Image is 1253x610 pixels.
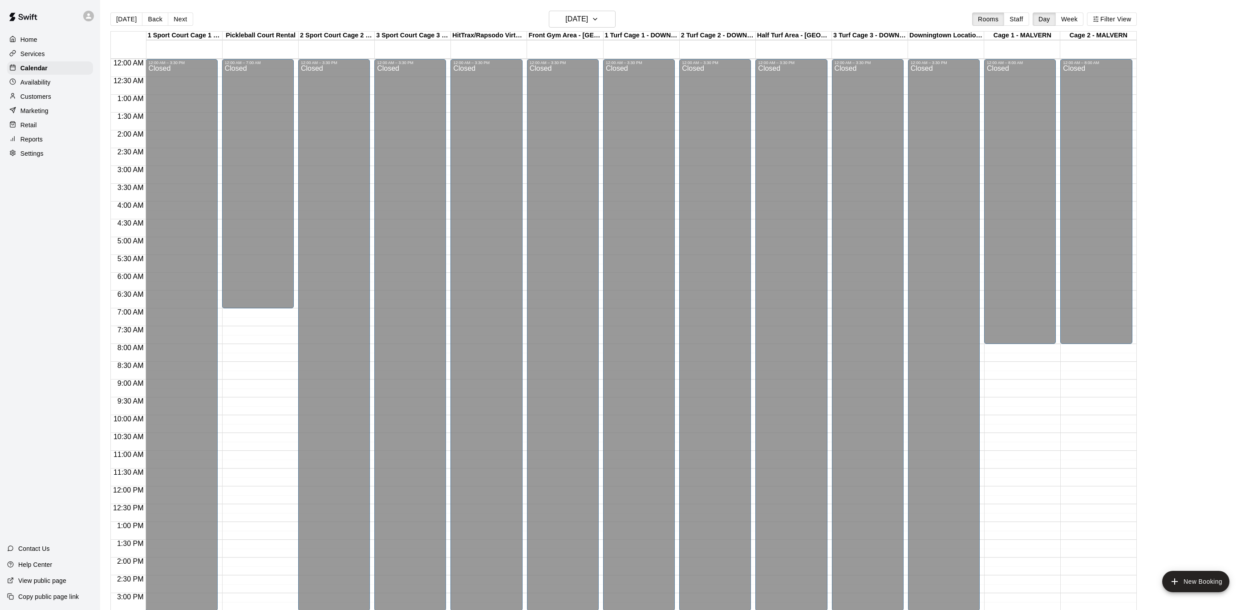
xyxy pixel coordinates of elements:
button: Next [168,12,193,26]
div: Closed [1063,65,1129,347]
span: 5:30 AM [115,255,146,263]
p: Services [20,49,45,58]
button: [DATE] [110,12,142,26]
span: 12:30 AM [111,77,146,85]
span: 8:00 AM [115,344,146,351]
p: Settings [20,149,44,158]
p: View public page [18,576,66,585]
div: 12:00 AM – 7:00 AM: Closed [222,59,294,308]
div: 12:00 AM – 3:30 PM [835,61,901,65]
span: 12:00 AM [111,59,146,67]
button: Filter View [1087,12,1137,26]
a: Reports [7,133,93,146]
span: 5:00 AM [115,237,146,245]
span: 2:30 AM [115,148,146,156]
div: 12:00 AM – 8:00 AM [987,61,1053,65]
div: 12:00 AM – 8:00 AM: Closed [1060,59,1132,344]
span: 1:00 PM [115,522,146,529]
div: 12:00 AM – 8:00 AM [1063,61,1129,65]
p: Home [20,35,37,44]
span: 1:30 PM [115,540,146,547]
span: 12:30 PM [111,504,146,512]
h6: [DATE] [565,13,588,25]
p: Availability [20,78,51,87]
div: HitTrax/Rapsodo Virtual Reality Rental Cage - 16'x35' [451,32,527,40]
span: 11:30 AM [111,469,146,476]
span: 4:30 AM [115,219,146,227]
div: Downingtown Location - OUTDOOR Turf Area [908,32,984,40]
a: Home [7,33,93,46]
span: 10:00 AM [111,415,146,423]
span: 9:30 AM [115,397,146,405]
button: Rooms [972,12,1004,26]
p: Reports [20,135,43,144]
div: 12:00 AM – 3:30 PM [606,61,672,65]
span: 2:00 AM [115,130,146,138]
div: Cage 1 - MALVERN [984,32,1060,40]
span: 9:00 AM [115,380,146,387]
span: 3:00 PM [115,593,146,601]
div: 12:00 AM – 3:30 PM [301,61,367,65]
span: 7:30 AM [115,326,146,334]
a: Settings [7,147,93,160]
span: 10:30 AM [111,433,146,440]
div: Front Gym Area - [GEOGRAPHIC_DATA] [527,32,603,40]
a: Calendar [7,61,93,75]
p: Contact Us [18,544,50,553]
div: Closed [225,65,291,311]
div: 2 Turf Cage 2 - DOWNINGTOWN [680,32,756,40]
span: 3:00 AM [115,166,146,174]
p: Help Center [18,560,52,569]
div: Pickleball Court Rental [223,32,299,40]
span: 2:00 PM [115,557,146,565]
button: Week [1055,12,1083,26]
button: Day [1033,12,1056,26]
span: 4:00 AM [115,202,146,209]
div: 12:00 AM – 3:30 PM [530,61,596,65]
span: 6:00 AM [115,273,146,280]
a: Retail [7,118,93,132]
p: Copy public page link [18,592,79,601]
div: 1 Turf Cage 1 - DOWNINGTOWN [604,32,680,40]
span: 1:30 AM [115,113,146,120]
span: 2:30 PM [115,575,146,583]
p: Customers [20,92,51,101]
div: 2 Sport Court Cage 2 - DOWNINGTOWN [299,32,375,40]
span: 7:00 AM [115,308,146,316]
div: 12:00 AM – 3:30 PM [377,61,443,65]
div: 12:00 AM – 3:30 PM [682,61,748,65]
div: 12:00 AM – 8:00 AM: Closed [984,59,1056,344]
div: 12:00 AM – 3:30 PM [148,61,215,65]
p: Marketing [20,106,49,115]
div: Half Turf Area - [GEOGRAPHIC_DATA] [756,32,832,40]
a: Customers [7,90,93,103]
div: 1 Sport Court Cage 1 - DOWNINGTOWN [146,32,223,40]
div: Cage 2 - MALVERN [1060,32,1136,40]
span: 3:30 AM [115,184,146,191]
div: 12:00 AM – 7:00 AM [225,61,291,65]
button: [DATE] [549,11,616,28]
div: 12:00 AM – 3:30 PM [758,61,824,65]
a: Availability [7,76,93,89]
p: Calendar [20,64,48,73]
span: 8:30 AM [115,362,146,369]
div: 12:00 AM – 3:30 PM [453,61,519,65]
span: 12:00 PM [111,486,146,494]
span: 6:30 AM [115,291,146,298]
div: Closed [987,65,1053,347]
a: Marketing [7,104,93,117]
a: Services [7,47,93,61]
div: 3 Turf Cage 3 - DOWNINGTOWN [832,32,908,40]
div: 3 Sport Court Cage 3 - DOWNINGTOWN [375,32,451,40]
span: 11:00 AM [111,451,146,458]
span: 1:00 AM [115,95,146,102]
p: Retail [20,121,37,129]
div: 12:00 AM – 3:30 PM [911,61,977,65]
